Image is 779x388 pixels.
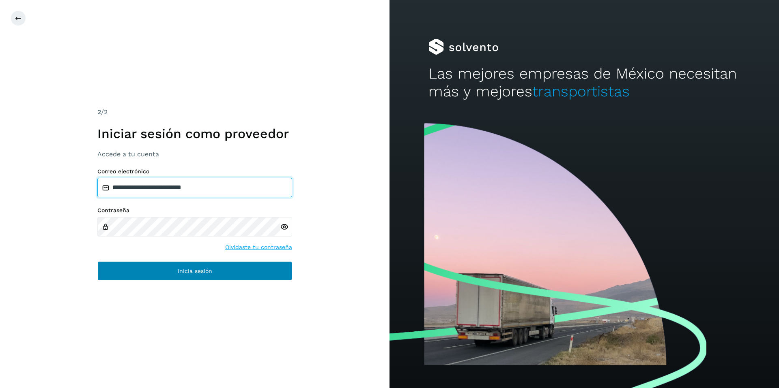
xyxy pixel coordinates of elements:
[97,207,292,214] label: Contraseña
[178,268,212,274] span: Inicia sesión
[532,83,630,100] span: transportistas
[97,150,292,158] h3: Accede a tu cuenta
[225,243,292,252] a: Olvidaste tu contraseña
[428,65,740,101] h2: Las mejores empresas de México necesitan más y mejores
[97,107,292,117] div: /2
[97,261,292,281] button: Inicia sesión
[97,126,292,141] h1: Iniciar sesión como proveedor
[97,168,292,175] label: Correo electrónico
[97,108,101,116] span: 2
